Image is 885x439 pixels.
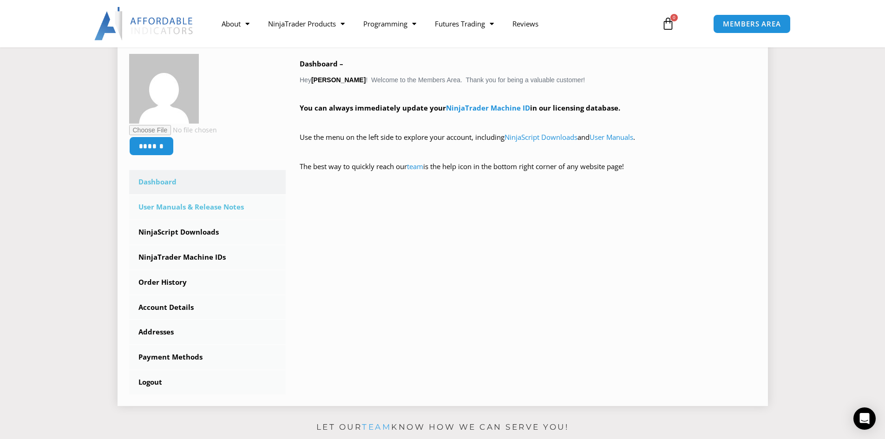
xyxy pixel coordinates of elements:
div: Hey ! Welcome to the Members Area. Thank you for being a valuable customer! [300,58,756,186]
span: 0 [670,14,678,21]
a: team [362,422,391,432]
p: The best way to quickly reach our is the help icon in the bottom right corner of any website page! [300,160,756,186]
p: Use the menu on the left side to explore your account, including and . [300,131,756,157]
a: Dashboard [129,170,286,194]
strong: You can always immediately update your in our licensing database. [300,103,620,112]
a: Payment Methods [129,345,286,369]
a: NinjaTrader Machine ID [446,103,530,112]
a: 0 [648,10,688,37]
a: Logout [129,370,286,394]
img: b8b8d5159882441eb8f5258b5de3edf606b92c25280c0b5b9ac9945a3d42c6b4 [129,54,199,124]
span: MEMBERS AREA [723,20,781,27]
a: User Manuals [590,132,633,142]
a: Futures Trading [426,13,503,34]
nav: Account pages [129,170,286,394]
a: MEMBERS AREA [713,14,791,33]
a: team [407,162,423,171]
a: NinjaTrader Products [259,13,354,34]
a: Order History [129,270,286,295]
a: Addresses [129,320,286,344]
nav: Menu [212,13,651,34]
p: Let our know how we can serve you! [118,420,768,435]
a: NinjaScript Downloads [505,132,577,142]
a: NinjaTrader Machine IDs [129,245,286,269]
strong: [PERSON_NAME] [311,76,366,84]
a: NinjaScript Downloads [129,220,286,244]
a: Programming [354,13,426,34]
div: Open Intercom Messenger [853,407,876,430]
b: Dashboard – [300,59,343,68]
a: User Manuals & Release Notes [129,195,286,219]
a: Reviews [503,13,548,34]
a: Account Details [129,295,286,320]
a: About [212,13,259,34]
img: LogoAI | Affordable Indicators – NinjaTrader [94,7,194,40]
